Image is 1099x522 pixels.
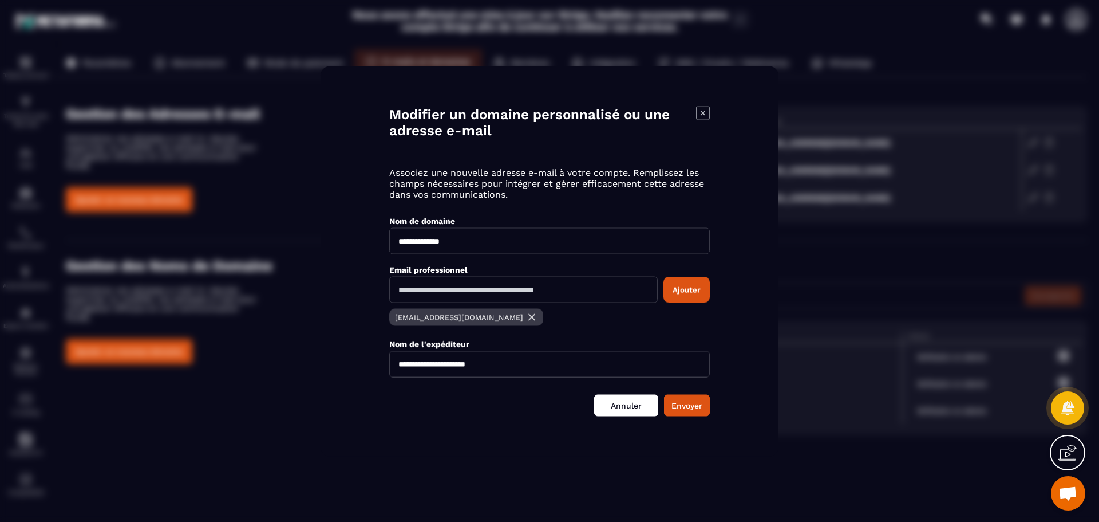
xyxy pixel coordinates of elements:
[389,106,696,138] h4: Modifier un domaine personnalisé ou une adresse e-mail
[594,394,658,416] a: Annuler
[663,276,710,303] button: Ajouter
[389,167,710,199] p: Associez une nouvelle adresse e-mail à votre compte. Remplissez les champs nécessaires pour intég...
[389,216,455,225] label: Nom de domaine
[395,313,523,321] p: [EMAIL_ADDRESS][DOMAIN_NAME]
[1051,476,1085,511] div: Ouvrir le chat
[526,311,537,323] img: close
[389,339,469,348] label: Nom de l'expéditeur
[664,394,710,416] button: Envoyer
[389,265,468,274] label: Email professionnel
